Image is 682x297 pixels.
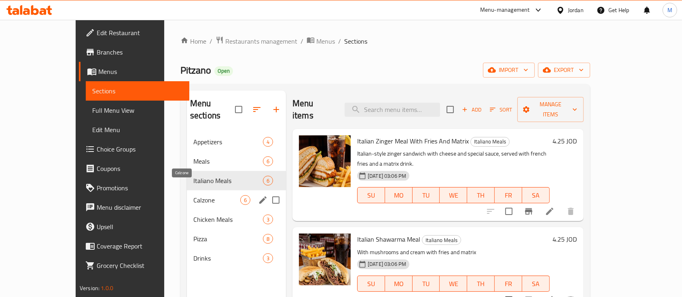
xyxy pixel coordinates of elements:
[97,144,183,154] span: Choice Groups
[86,81,190,101] a: Sections
[495,276,522,292] button: FR
[263,158,273,165] span: 6
[187,210,286,229] div: Chicken Meals3
[263,177,273,185] span: 6
[357,233,420,245] span: Italian Shawarma Meal
[97,183,183,193] span: Promotions
[292,97,335,122] h2: Menu items
[553,135,577,147] h6: 4.25 JOD
[180,36,590,46] nav: breadcrumb
[79,42,190,62] a: Branches
[97,202,183,212] span: Menu disclaimer
[413,187,440,203] button: TU
[263,156,273,166] div: items
[385,276,413,292] button: MO
[461,105,483,114] span: Add
[98,67,183,76] span: Menus
[79,178,190,198] a: Promotions
[187,129,286,271] nav: Menu sections
[263,176,273,185] div: items
[263,235,273,243] span: 8
[495,187,522,203] button: FR
[79,62,190,81] a: Menus
[525,278,546,290] span: SA
[471,137,509,146] span: Italiano Meals
[225,36,297,46] span: Restaurants management
[97,241,183,251] span: Coverage Report
[263,253,273,263] div: items
[525,190,546,201] span: SA
[467,187,495,203] button: TH
[361,278,382,290] span: SU
[101,283,114,293] span: 1.0.0
[193,156,263,166] span: Meals
[364,172,409,180] span: [DATE] 03:06 PM
[79,23,190,42] a: Edit Restaurant
[443,190,464,201] span: WE
[357,276,385,292] button: SU
[193,137,263,147] span: Appetizers
[489,65,528,75] span: import
[553,234,577,245] h6: 4.25 JOD
[357,149,549,169] p: Italian-style zinger sandwich with cheese and special sauce, served with french fries and a matri...
[79,198,190,217] a: Menu disclaimer
[263,138,273,146] span: 4
[187,132,286,152] div: Appetizers4
[538,63,590,78] button: export
[470,190,491,201] span: TH
[193,234,263,244] span: Pizza
[267,100,286,119] button: Add section
[180,36,206,46] a: Home
[413,276,440,292] button: TU
[193,176,263,185] span: Italiano Meals
[79,139,190,159] a: Choice Groups
[519,202,538,221] button: Branch-specific-item
[357,135,469,147] span: Italian Zinger Meal With Fries And Matrix
[210,36,212,46] li: /
[361,190,382,201] span: SU
[488,103,514,116] button: Sort
[79,236,190,256] a: Coverage Report
[187,229,286,249] div: Pizza8
[92,105,183,115] span: Full Menu View
[422,236,461,245] span: Italiano Meals
[480,5,530,15] div: Menu-management
[193,215,263,224] span: Chicken Meals
[344,36,367,46] span: Sections
[568,6,584,15] div: Jordan
[388,190,409,201] span: MO
[517,97,584,122] button: Manage items
[97,261,183,270] span: Grocery Checklist
[357,187,385,203] button: SU
[80,283,100,293] span: Version:
[470,137,510,147] div: Italiano Meals
[667,6,672,15] span: M
[193,253,263,263] span: Drinks
[416,278,437,290] span: TU
[498,278,519,290] span: FR
[467,276,495,292] button: TH
[193,195,240,205] span: Calzone
[180,61,211,79] span: Pitzano
[485,103,517,116] span: Sort items
[357,247,549,257] p: With mushrooms and cream with fries and matrix
[544,65,584,75] span: export
[442,101,459,118] span: Select section
[307,36,335,46] a: Menus
[490,105,512,114] span: Sort
[92,86,183,96] span: Sections
[187,249,286,268] div: Drinks3
[545,206,555,216] a: Edit menu item
[86,120,190,139] a: Edit Menu
[214,66,233,76] div: Open
[97,164,183,173] span: Coupons
[263,234,273,244] div: items
[187,190,286,210] div: Calzone6edit
[500,203,517,220] span: Select to update
[241,196,250,204] span: 6
[459,103,485,116] button: Add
